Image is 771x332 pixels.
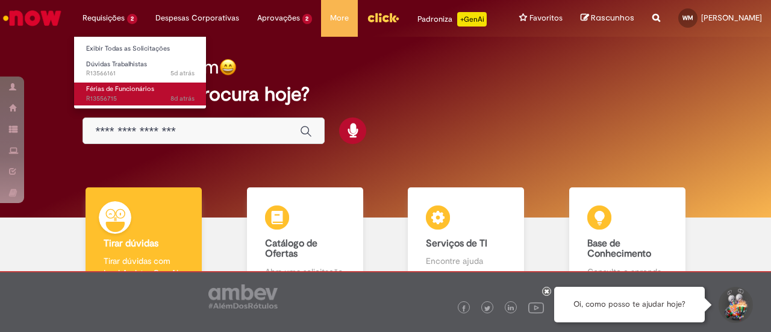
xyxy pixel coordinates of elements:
span: Favoritos [529,12,563,24]
a: Aberto R13566161 : Dúvidas Trabalhistas [74,58,207,80]
span: [PERSON_NAME] [701,13,762,23]
p: +GenAi [457,12,487,27]
span: 5d atrás [170,69,195,78]
span: 2 [127,14,137,24]
span: Rascunhos [591,12,634,23]
a: Rascunhos [581,13,634,24]
div: Padroniza [417,12,487,27]
b: Tirar dúvidas [104,237,158,249]
span: More [330,12,349,24]
p: Consulte e aprenda [587,266,667,278]
a: Exibir Todas as Solicitações [74,42,207,55]
h2: O que você procura hoje? [83,84,688,105]
img: logo_footer_facebook.png [461,305,467,312]
p: Tirar dúvidas com Lupi Assist e Gen Ai [104,255,184,279]
b: Serviços de TI [426,237,487,249]
span: 2 [302,14,313,24]
a: Serviços de TI Encontre ajuda [385,187,547,292]
span: WM [682,14,693,22]
a: Tirar dúvidas Tirar dúvidas com Lupi Assist e Gen Ai [63,187,225,292]
img: ServiceNow [1,6,63,30]
div: Oi, como posso te ajudar hoje? [554,287,705,322]
time: 22/09/2025 17:43:03 [170,94,195,103]
span: Aprovações [257,12,300,24]
button: Iniciar Conversa de Suporte [717,287,753,323]
a: Aberto R13556715 : Férias de Funcionários [74,83,207,105]
img: logo_footer_ambev_rotulo_gray.png [208,284,278,309]
img: logo_footer_linkedin.png [508,305,514,312]
time: 25/09/2025 11:30:23 [170,69,195,78]
p: Abra uma solicitação [265,266,345,278]
img: logo_footer_youtube.png [528,299,544,315]
b: Base de Conhecimento [587,237,651,260]
b: Catálogo de Ofertas [265,237,317,260]
ul: Requisições [73,36,207,109]
span: R13566161 [86,69,195,78]
a: Catálogo de Ofertas Abra uma solicitação [225,187,386,292]
a: Base de Conhecimento Consulte e aprenda [547,187,708,292]
p: Encontre ajuda [426,255,506,267]
span: Requisições [83,12,125,24]
img: logo_footer_twitter.png [484,305,490,312]
span: Dúvidas Trabalhistas [86,60,147,69]
img: click_logo_yellow_360x200.png [367,8,399,27]
span: Despesas Corporativas [155,12,239,24]
span: 8d atrás [170,94,195,103]
img: happy-face.png [219,58,237,76]
span: R13556715 [86,94,195,104]
span: Férias de Funcionários [86,84,154,93]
